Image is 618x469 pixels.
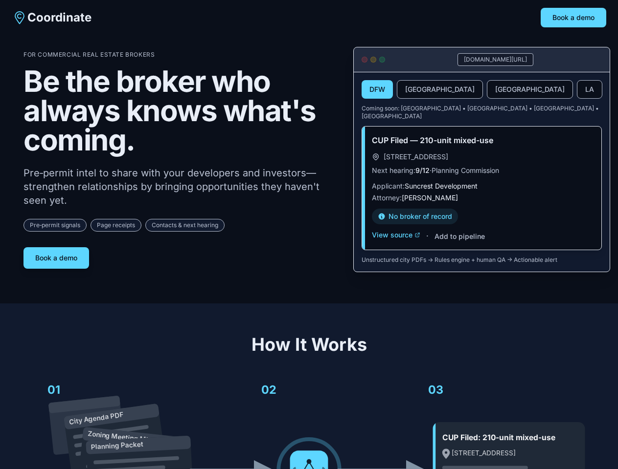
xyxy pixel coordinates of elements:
p: Unstructured city PDFs → Rules engine + human QA → Actionable alert [362,256,602,264]
text: City Agenda PDF [69,410,124,426]
span: 9/12 [415,166,430,174]
button: View source [372,230,420,240]
div: [DOMAIN_NAME][URL] [458,53,533,66]
p: Coming soon: [GEOGRAPHIC_DATA] • [GEOGRAPHIC_DATA] • [GEOGRAPHIC_DATA] • [GEOGRAPHIC_DATA] [362,105,602,120]
span: [STREET_ADDRESS] [384,152,448,162]
span: Pre‑permit signals [23,219,87,232]
p: Applicant: [372,181,592,191]
text: [STREET_ADDRESS] [452,449,516,457]
text: Planning Packet [91,440,143,451]
span: Coordinate [27,10,92,25]
button: Add to pipeline [435,232,485,241]
span: Contacts & next hearing [145,219,225,232]
text: Zoning Meeting Minutes [87,429,166,446]
h3: CUP Filed — 210-unit mixed-use [372,134,592,146]
span: Suncrest Development [405,182,478,190]
text: CUP Filed: 210-unit mixed-use [442,433,555,442]
p: For Commercial Real Estate Brokers [23,51,338,59]
p: Attorney: [372,193,592,203]
button: Book a demo [23,247,89,269]
button: [GEOGRAPHIC_DATA] [397,80,483,99]
div: No broker of record [372,209,458,224]
button: Book a demo [541,8,606,27]
button: DFW [362,80,393,99]
img: Coordinate [12,10,27,25]
button: [GEOGRAPHIC_DATA] [487,80,573,99]
text: 03 [428,383,443,397]
button: LA [577,80,602,99]
a: Coordinate [12,10,92,25]
h2: How It Works [23,335,595,354]
text: 01 [47,383,60,397]
span: [PERSON_NAME] [402,193,458,202]
h1: Be the broker who always knows what's coming. [23,66,338,154]
p: Next hearing: · Planning Commission [372,166,592,175]
text: 02 [261,383,276,397]
span: Page receipts [91,219,141,232]
span: · [426,230,429,242]
p: Pre‑permit intel to share with your developers and investors—strengthen relationships by bringing... [23,166,338,207]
